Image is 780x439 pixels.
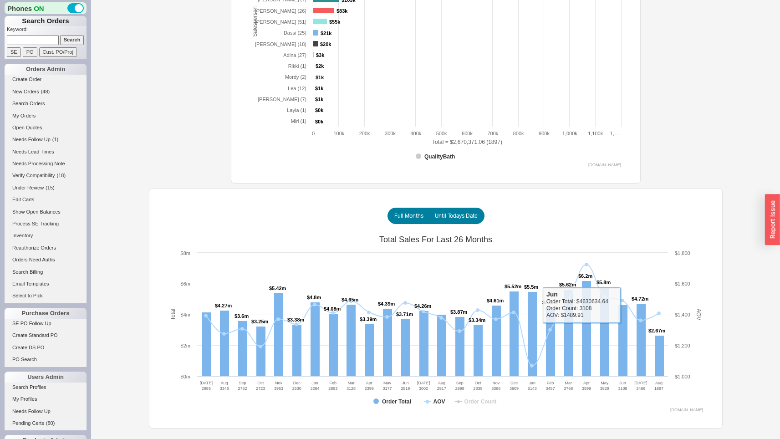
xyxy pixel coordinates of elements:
tspan: AOV [695,308,702,320]
tspan: Lea (12) [288,86,306,91]
span: New Orders [12,89,39,94]
tspan: Dassi (25) [283,30,306,36]
tspan: 3768 [564,386,573,391]
tspan: Oct [257,381,264,385]
a: Create Standard PO [5,331,87,340]
a: Needs Follow Up [5,407,87,416]
div: Orders Admin [5,64,87,75]
text: $8m [180,250,190,256]
tspan: 5143 [527,386,536,391]
tspan: Nov [492,381,500,385]
tspan: Dec [510,381,518,385]
a: Show Open Balances [5,207,87,217]
div: Purchase Orders [5,308,87,319]
text: $1,200 [675,343,690,348]
tspan: Miri (1) [291,118,306,124]
tspan: [PERSON_NAME] (18) [255,41,306,47]
span: Pending Certs [12,420,44,426]
span: Needs Processing Note [12,161,65,166]
tspan: $4.8m [307,295,321,300]
tspan: $4.65m [342,297,359,302]
tspan: Layla (1) [287,107,306,113]
text: $2m [180,343,190,348]
text: 900k [539,131,550,136]
a: Select to Pick [5,291,87,301]
span: ( 18 ) [57,173,66,178]
input: PO [23,47,37,57]
text: $1,800 [675,250,690,256]
a: Orders Need Auths [5,255,87,265]
tspan: Aug [655,381,663,385]
span: ( 15 ) [46,185,55,190]
tspan: $2.67m [648,328,666,333]
text: $0m [180,374,190,379]
tspan: $4.5m [542,300,556,305]
text: [DOMAIN_NAME] [588,163,621,167]
tspan: 1897 [654,386,663,391]
tspan: 2399 [364,386,373,391]
tspan: 2917 [437,386,446,391]
tspan: $21k [321,31,332,36]
a: My Orders [5,111,87,121]
tspan: Mar [565,381,572,385]
a: Needs Lead Times [5,147,87,157]
tspan: $83k [336,8,348,14]
a: Search Profiles [5,383,87,392]
tspan: Aug [220,381,228,385]
tspan: $6.2m [578,273,592,279]
tspan: May [601,381,609,385]
tspan: Dec [293,381,301,385]
a: My Profiles [5,394,87,404]
text: $1,600 [675,281,690,286]
tspan: [DATE] [199,381,212,385]
tspan: 3368 [491,386,500,391]
span: Process SE Tracking [12,221,59,226]
text: $4m [180,312,190,317]
span: ( 80 ) [46,420,55,426]
tspan: 2519 [401,386,410,391]
tspan: $1k [315,86,324,91]
a: Reauthorize Orders [5,243,87,253]
tspan: Apr [366,381,372,385]
tspan: Mordy (2) [285,74,306,80]
div: Users Admin [5,372,87,383]
text: 0 [311,131,314,136]
tspan: 3346 [219,386,229,391]
text: 100k [333,131,344,136]
tspan: $4.72m [632,296,649,301]
tspan: 3177 [382,386,392,391]
span: ( 1 ) [52,137,58,142]
tspan: 3457 [545,386,555,391]
tspan: 3953 [274,386,283,391]
text: 600k [462,131,473,136]
text: [DOMAIN_NAME] [670,408,703,412]
tspan: $3.34m [469,317,486,323]
tspan: $3.39m [360,316,377,322]
span: Under Review [12,185,44,190]
span: Full Months [394,212,423,219]
input: Cust. PO/Proj [39,47,77,57]
tspan: $3.25m [251,319,269,324]
tspan: $4.39m [378,301,395,306]
tspan: Aug [438,381,445,385]
tspan: AOV [433,398,445,405]
a: Process SE Tracking [5,219,87,229]
tspan: Jun [619,381,626,385]
tspan: 2530 [292,386,301,391]
tspan: 2985 [201,386,210,391]
tspan: 3284 [310,386,319,391]
tspan: $5.5m [524,284,538,290]
span: Needs Follow Up [12,137,51,142]
tspan: Rikki (1) [288,63,306,69]
a: Open Quotes [5,123,87,133]
tspan: Jun [402,381,409,385]
a: Email Templates [5,279,87,289]
tspan: $4.26m [414,303,432,309]
tspan: Feb [546,381,554,385]
tspan: 2998 [455,386,464,391]
tspan: 3002 [419,386,428,391]
tspan: $2k [316,63,324,69]
tspan: Order Count [464,398,496,405]
a: Needs Follow Up(1) [5,135,87,144]
a: Edit Carts [5,195,87,204]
